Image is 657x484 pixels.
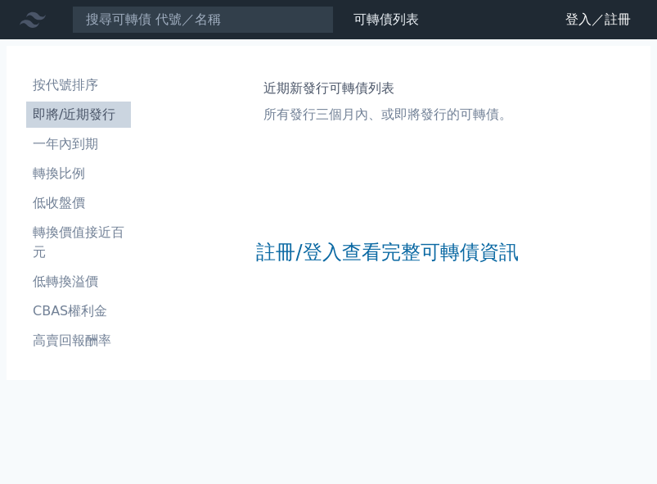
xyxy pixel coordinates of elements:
a: 轉換價值接近百元 [26,219,131,265]
li: CBAS權利金 [26,301,131,321]
li: 低收盤價 [26,193,131,213]
li: 低轉換溢價 [26,272,131,292]
a: 轉換比例 [26,161,131,187]
a: 低收盤價 [26,190,131,216]
li: 即將/近期發行 [26,105,131,124]
li: 按代號排序 [26,75,131,95]
a: 註冊/登入查看完整可轉債資訊 [256,239,518,265]
li: 一年內到期 [26,134,131,154]
a: 一年內到期 [26,131,131,157]
a: 高賣回報酬率 [26,328,131,354]
a: 可轉債列表 [353,11,419,27]
p: 所有發行三個月內、或即將發行的可轉債。 [263,105,512,124]
a: 低轉換溢價 [26,269,131,295]
li: 高賣回報酬率 [26,331,131,351]
li: 轉換價值接近百元 [26,223,131,262]
a: 按代號排序 [26,72,131,98]
h1: 近期新發行可轉債列表 [263,79,512,98]
input: 搜尋可轉債 代號／名稱 [72,6,334,34]
li: 轉換比例 [26,164,131,183]
a: CBAS權利金 [26,298,131,324]
a: 即將/近期發行 [26,102,131,128]
a: 登入／註冊 [552,7,644,33]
